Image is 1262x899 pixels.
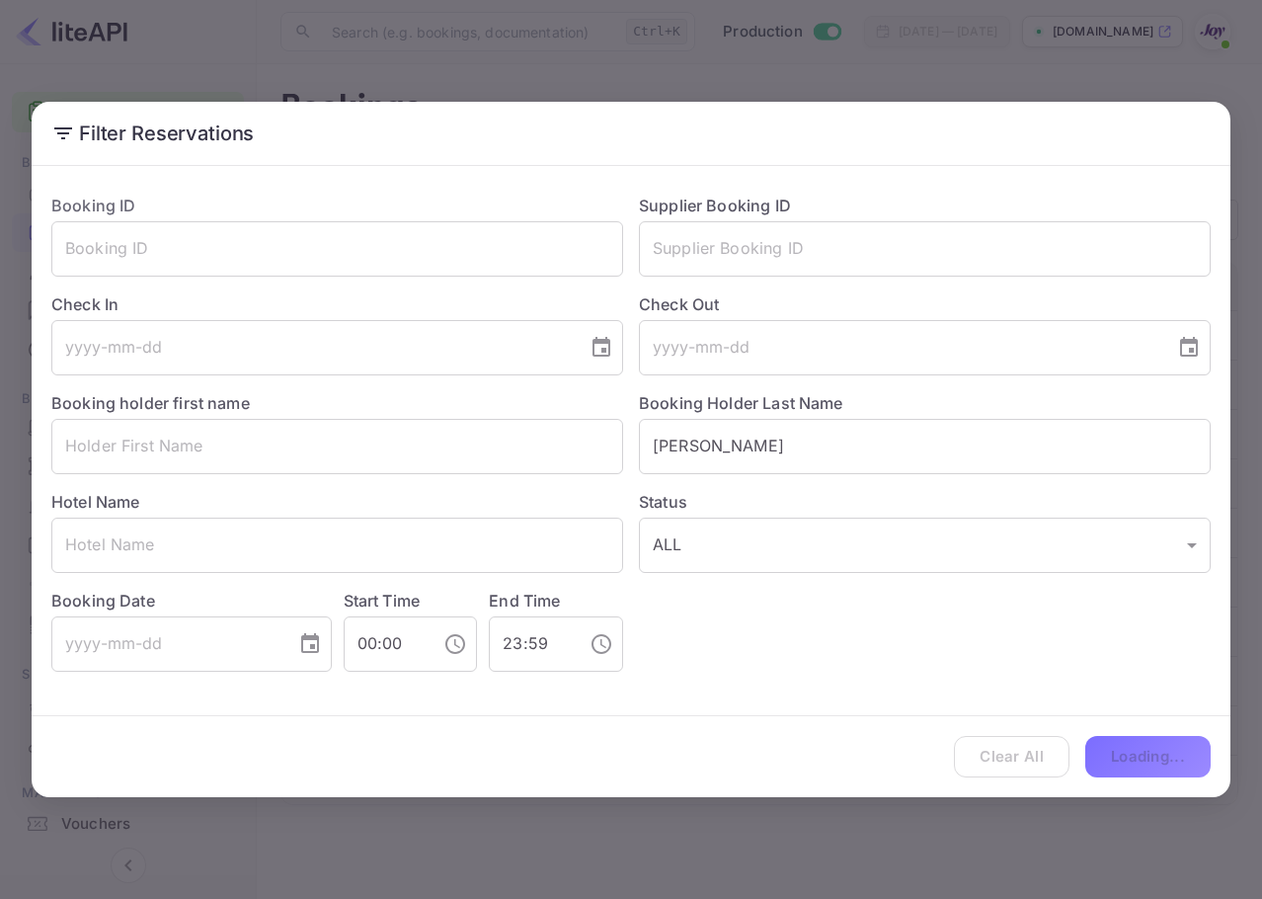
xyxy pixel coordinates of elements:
[639,196,791,215] label: Supplier Booking ID
[51,196,136,215] label: Booking ID
[51,616,282,672] input: yyyy-mm-dd
[639,320,1161,375] input: yyyy-mm-dd
[51,292,623,316] label: Check In
[51,320,574,375] input: yyyy-mm-dd
[489,616,574,672] input: hh:mm
[489,591,560,611] label: End Time
[582,328,621,368] button: Choose date
[582,624,621,664] button: Choose time, selected time is 11:59 PM
[435,624,475,664] button: Choose time, selected time is 12:00 AM
[51,393,250,413] label: Booking holder first name
[639,419,1211,474] input: Holder Last Name
[51,492,140,512] label: Hotel Name
[344,616,429,672] input: hh:mm
[639,221,1211,277] input: Supplier Booking ID
[32,102,1230,165] h2: Filter Reservations
[639,292,1211,316] label: Check Out
[639,393,843,413] label: Booking Holder Last Name
[639,518,1211,573] div: ALL
[51,518,623,573] input: Hotel Name
[51,419,623,474] input: Holder First Name
[344,591,421,611] label: Start Time
[51,589,332,613] label: Booking Date
[1169,328,1209,368] button: Choose date
[639,490,1211,514] label: Status
[290,624,330,664] button: Choose date
[51,221,623,277] input: Booking ID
